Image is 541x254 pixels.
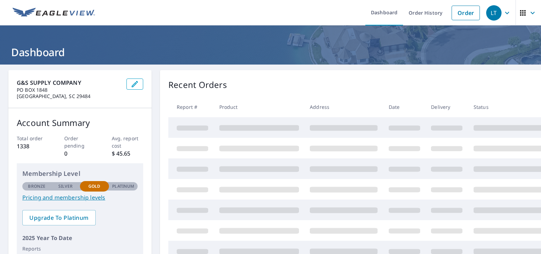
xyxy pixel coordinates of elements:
p: Platinum [112,183,134,189]
p: Bronze [28,183,45,189]
p: Account Summary [17,117,143,129]
p: Recent Orders [168,79,227,91]
p: 1338 [17,142,49,150]
p: Total order [17,135,49,142]
th: Product [214,97,305,117]
div: LT [486,5,502,21]
p: Silver [58,183,73,189]
p: 0 [64,149,96,158]
p: PO BOX 1848 [17,87,121,93]
th: Report # [168,97,214,117]
p: Avg. report cost [112,135,144,149]
p: G&S SUPPLY COMPANY [17,79,121,87]
h1: Dashboard [8,45,533,59]
a: Pricing and membership levels [22,193,138,202]
th: Delivery [425,97,468,117]
a: Order [452,6,480,20]
p: Order pending [64,135,96,149]
img: EV Logo [13,8,95,18]
a: Upgrade To Platinum [22,210,96,225]
p: Membership Level [22,169,138,178]
th: Address [304,97,383,117]
p: $ 45.65 [112,149,144,158]
p: [GEOGRAPHIC_DATA], SC 29484 [17,93,121,99]
th: Date [383,97,426,117]
p: Gold [88,183,100,189]
p: 2025 Year To Date [22,234,138,242]
span: Upgrade To Platinum [28,214,90,222]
